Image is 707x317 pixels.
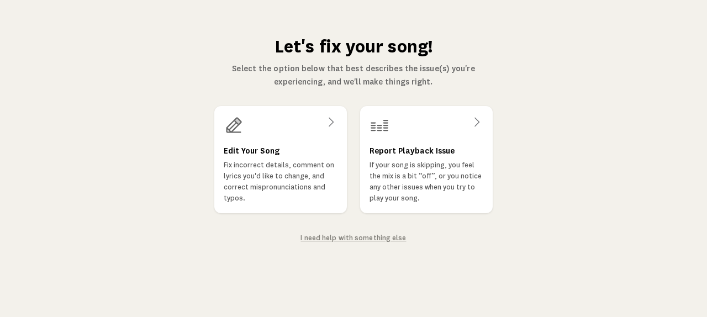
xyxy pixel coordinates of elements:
[213,62,494,88] p: Select the option below that best describes the issue(s) you're experiencing, and we'll make thin...
[360,106,493,213] a: Report Playback IssueIf your song is skipping, you feel the mix is a bit “off”, or you notice any...
[213,35,494,57] h1: Let's fix your song!
[224,160,337,204] p: Fix incorrect details, comment on lyrics you'd like to change, and correct mispronunciations and ...
[214,106,347,213] a: Edit Your SongFix incorrect details, comment on lyrics you'd like to change, and correct mispronu...
[370,160,483,204] p: If your song is skipping, you feel the mix is a bit “off”, or you notice any other issues when yo...
[300,234,406,242] a: I need help with something else
[224,144,279,157] h3: Edit Your Song
[370,144,455,157] h3: Report Playback Issue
